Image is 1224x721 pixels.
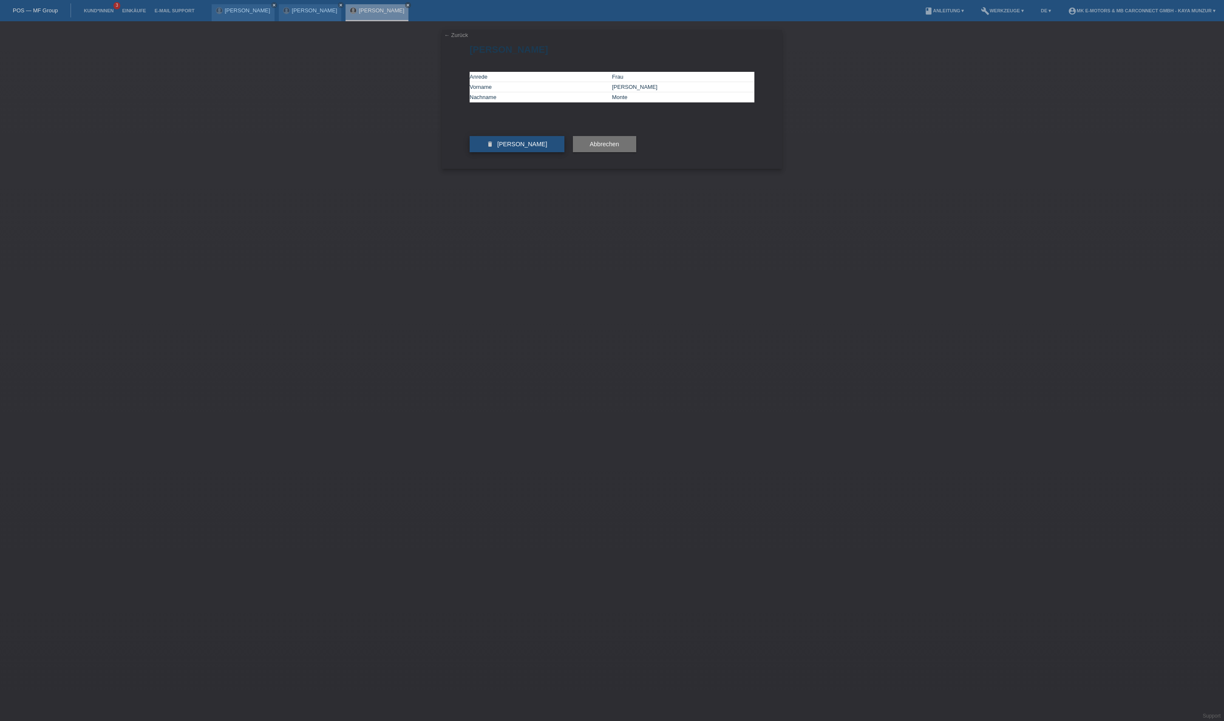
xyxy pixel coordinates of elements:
span: Abbrechen [590,141,619,148]
td: Nachname [470,92,612,102]
a: close [338,2,344,8]
a: [PERSON_NAME] [292,7,337,14]
i: delete [487,141,493,148]
a: ← Zurück [444,32,468,38]
i: build [981,7,989,15]
a: POS — MF Group [13,7,58,14]
span: [PERSON_NAME] [497,141,547,148]
td: Vorname [470,82,612,92]
td: [PERSON_NAME] [612,82,754,92]
i: book [924,7,933,15]
a: Kund*innen [79,8,118,13]
a: DE ▾ [1037,8,1055,13]
i: close [406,3,410,7]
a: E-Mail Support [150,8,199,13]
a: close [271,2,277,8]
td: Frau [612,72,754,82]
i: close [339,3,343,7]
span: 3 [113,2,120,9]
button: delete [PERSON_NAME] [470,136,564,152]
a: Einkäufe [118,8,150,13]
td: Anrede [470,72,612,82]
a: buildWerkzeuge ▾ [977,8,1028,13]
a: account_circleMK E-MOTORS & MB CarConnect GmbH - Kaya Munzur ▾ [1064,8,1220,13]
button: Abbrechen [573,136,636,152]
h1: [PERSON_NAME] [470,44,754,55]
td: Monte [612,92,754,102]
i: account_circle [1068,7,1077,15]
a: bookAnleitung ▾ [920,8,968,13]
a: [PERSON_NAME] [225,7,270,14]
a: [PERSON_NAME] [359,7,404,14]
a: close [405,2,411,8]
i: close [272,3,276,7]
a: Support [1203,713,1221,719]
